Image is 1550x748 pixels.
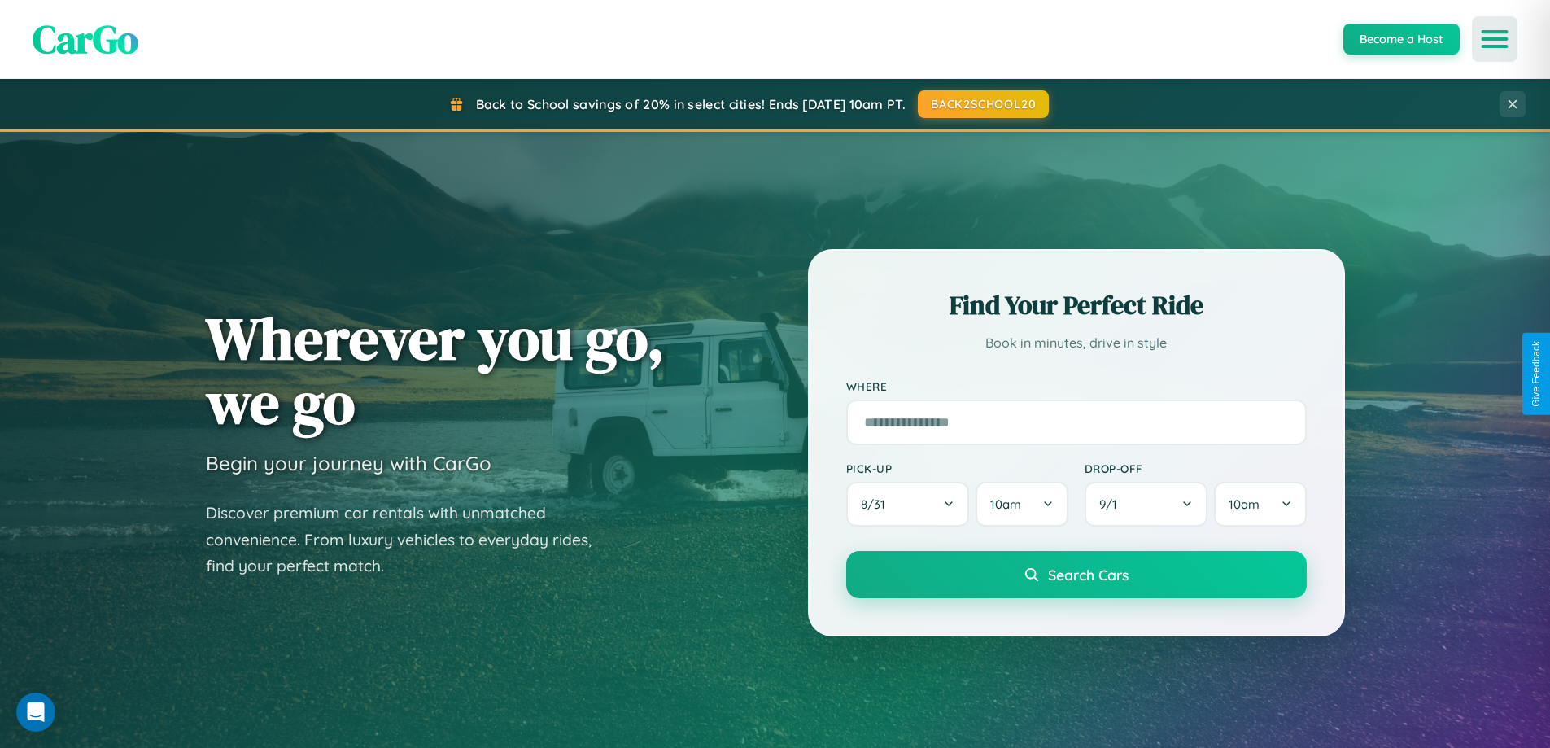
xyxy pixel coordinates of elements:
span: 9 / 1 [1099,496,1125,512]
button: Open menu [1472,16,1517,62]
label: Drop-off [1085,461,1307,475]
button: 9/1 [1085,482,1208,527]
div: Give Feedback [1530,341,1542,407]
div: Open Intercom Messenger [16,693,55,732]
label: Pick-up [846,461,1068,475]
span: 10am [1229,496,1260,512]
button: 10am [976,482,1068,527]
label: Where [846,379,1307,393]
h3: Begin your journey with CarGo [206,451,491,475]
span: Search Cars [1048,566,1129,584]
button: Become a Host [1343,24,1460,55]
button: Search Cars [846,551,1307,598]
span: CarGo [33,12,138,66]
button: 10am [1214,482,1306,527]
button: BACK2SCHOOL20 [918,90,1049,118]
h2: Find Your Perfect Ride [846,287,1307,323]
p: Discover premium car rentals with unmatched convenience. From luxury vehicles to everyday rides, ... [206,500,613,580]
h1: Wherever you go, we go [206,306,665,435]
span: 10am [990,496,1021,512]
span: Back to School savings of 20% in select cities! Ends [DATE] 10am PT. [476,96,906,112]
button: 8/31 [846,482,970,527]
p: Book in minutes, drive in style [846,331,1307,355]
span: 8 / 31 [861,496,893,512]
